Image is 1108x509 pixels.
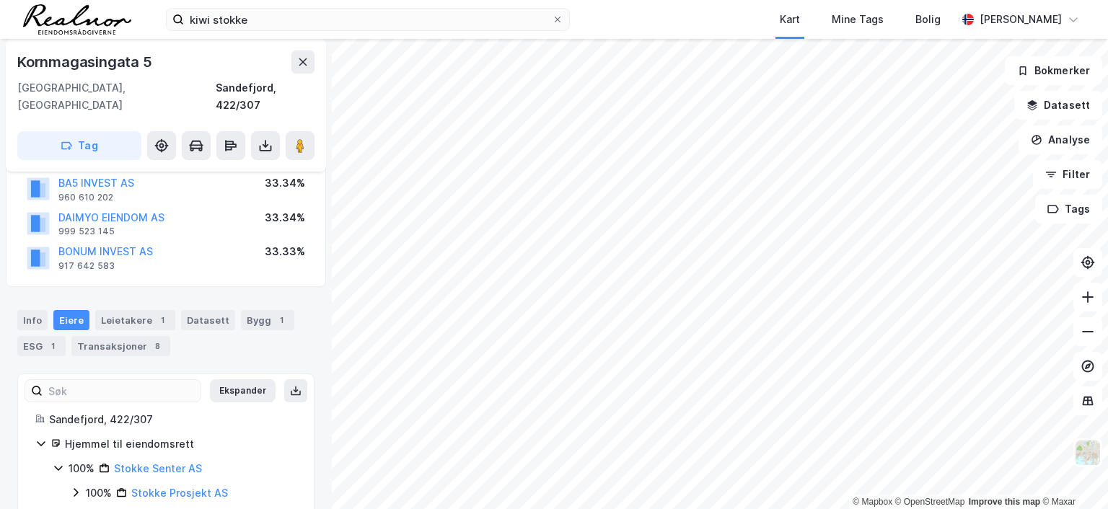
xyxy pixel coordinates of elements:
[17,131,141,160] button: Tag
[17,79,216,114] div: [GEOGRAPHIC_DATA], [GEOGRAPHIC_DATA]
[155,313,170,327] div: 1
[58,192,113,203] div: 960 610 202
[1036,440,1108,509] iframe: Chat Widget
[69,460,94,477] div: 100%
[17,336,66,356] div: ESG
[1035,195,1102,223] button: Tags
[265,174,305,192] div: 33.34%
[216,79,315,114] div: Sandefjord, 422/307
[780,11,800,28] div: Kart
[1036,440,1108,509] div: Kontrollprogram for chat
[210,379,276,402] button: Ekspander
[131,487,228,499] a: Stokke Prosjekt AS
[915,11,941,28] div: Bolig
[274,313,289,327] div: 1
[45,339,60,353] div: 1
[265,243,305,260] div: 33.33%
[184,9,552,30] input: Søk på adresse, matrikkel, gårdeiere, leietakere eller personer
[23,4,131,35] img: realnor-logo.934646d98de889bb5806.png
[49,411,296,428] div: Sandefjord, 422/307
[71,336,170,356] div: Transaksjoner
[241,310,294,330] div: Bygg
[58,226,115,237] div: 999 523 145
[58,260,115,272] div: 917 642 583
[43,380,201,402] input: Søk
[1074,439,1102,466] img: Z
[17,310,48,330] div: Info
[1033,160,1102,189] button: Filter
[969,497,1040,507] a: Improve this map
[265,209,305,226] div: 33.34%
[95,310,175,330] div: Leietakere
[114,462,202,474] a: Stokke Senter AS
[980,11,1062,28] div: [PERSON_NAME]
[150,339,164,353] div: 8
[53,310,89,330] div: Eiere
[86,484,112,502] div: 100%
[832,11,884,28] div: Mine Tags
[181,310,235,330] div: Datasett
[1014,91,1102,120] button: Datasett
[1019,125,1102,154] button: Analyse
[895,497,965,507] a: OpenStreetMap
[65,435,296,453] div: Hjemmel til eiendomsrett
[17,50,155,74] div: Kornmagasingata 5
[1005,56,1102,85] button: Bokmerker
[853,497,892,507] a: Mapbox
